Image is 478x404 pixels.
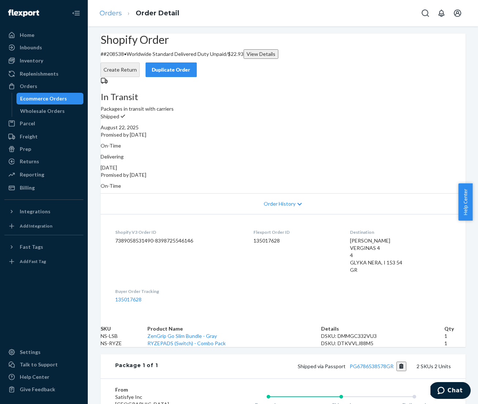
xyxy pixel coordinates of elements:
div: August 22, 2025 [101,124,466,131]
div: Add Fast Tag [20,258,46,264]
span: Order History [264,200,296,207]
div: Add Integration [20,223,52,229]
div: Help Center [20,373,49,381]
a: Inbounds [4,42,83,53]
a: PG6786538578GR [350,363,394,369]
dt: Destination [350,229,451,235]
dt: From [115,386,203,393]
dd: 7389058531490-8398725546146 [115,237,242,244]
a: ZenGrip Go Slim Bundle - Gray [147,333,217,339]
div: 2 SKUs 2 Units [158,362,451,371]
a: Home [4,29,83,41]
button: View Details [244,49,278,59]
div: DSKU: DMMGC332VU3 [321,332,444,340]
a: Wholesale Orders [16,105,84,117]
div: Inbounds [20,44,42,51]
a: Reporting [4,169,83,180]
th: Qty [444,325,466,332]
button: Help Center [458,183,473,221]
p: On-Time [101,182,466,190]
p: Delivering [101,153,466,160]
ol: breadcrumbs [94,3,185,24]
div: View Details [246,50,275,58]
button: Duplicate Order [146,62,197,77]
button: Give Feedback [4,384,83,395]
a: Replenishments [4,68,83,80]
button: Copy tracking number [396,362,406,371]
td: 1 [444,332,466,340]
a: 135017628 [115,296,142,302]
th: Details [321,325,444,332]
th: SKU [101,325,148,332]
div: Freight [20,133,38,140]
div: Parcel [20,120,35,127]
a: Billing [4,182,83,194]
div: Give Feedback [20,386,55,393]
a: Parcel [4,118,83,129]
div: Packages in transit with carriers [101,92,466,113]
a: Freight [4,131,83,142]
div: Home [20,31,34,39]
td: NS-LSB [101,332,148,340]
h2: Shopify Order [101,34,466,46]
div: Ecommerce Orders [20,95,67,102]
a: Add Integration [4,220,83,232]
dt: Flexport Order ID [253,229,338,235]
dd: 135017628 [253,237,338,244]
a: RYZEPADS (Switch) - Combo Pack [147,340,226,346]
dt: Buyer Order Tracking [115,288,242,294]
div: Settings [20,348,41,356]
div: Prep [20,145,31,153]
a: Help Center [4,371,83,383]
div: Returns [20,158,39,165]
span: Worldwide Standard Delivered Duty Unpaid [127,51,226,57]
div: Integrations [20,208,50,215]
dt: Shopify V3 Order ID [115,229,242,235]
iframe: Opens a widget where you can chat to one of our agents [430,382,471,400]
p: # #208538 / $22.93 [101,49,466,59]
div: Duplicate Order [152,66,191,73]
div: Package 1 of 1 [115,362,158,371]
a: Prep [4,143,83,155]
a: Settings [4,346,83,358]
button: Create Return [101,62,140,77]
p: Shipped [101,113,466,120]
img: Flexport logo [8,9,39,17]
button: Open notifications [434,6,449,20]
div: Orders [20,83,37,90]
a: Orders [99,9,122,17]
a: Inventory [4,55,83,66]
div: [DATE] [101,164,466,171]
div: Talk to Support [20,361,58,368]
span: [PERSON_NAME] VERGINAS 4 4 GLYKA NERA, I 153 54 GR [350,237,402,273]
td: NS-RYZE [101,340,148,347]
p: Promised by [DATE] [101,171,466,179]
a: Returns [4,156,83,167]
th: Product Name [147,325,321,332]
div: DSKU: DTKVVLJ88M5 [321,340,444,347]
p: On-Time [101,142,466,149]
div: Fast Tags [20,243,43,251]
div: Reporting [20,171,44,178]
button: Open account menu [450,6,465,20]
button: Close Navigation [69,6,83,20]
div: Billing [20,184,35,191]
button: Talk to Support [4,359,83,370]
a: Add Fast Tag [4,256,83,267]
div: Inventory [20,57,43,64]
a: Order Detail [136,9,179,17]
h3: In Transit [101,92,466,102]
button: Open Search Box [418,6,433,20]
td: 1 [444,340,466,347]
button: Fast Tags [4,241,83,253]
div: Replenishments [20,70,59,77]
a: Orders [4,80,83,92]
p: Promised by [DATE] [101,131,466,138]
span: • [124,51,127,57]
span: Shipped via Passport [298,363,406,369]
button: Integrations [4,206,83,217]
div: Wholesale Orders [20,107,65,115]
a: Ecommerce Orders [16,93,84,104]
